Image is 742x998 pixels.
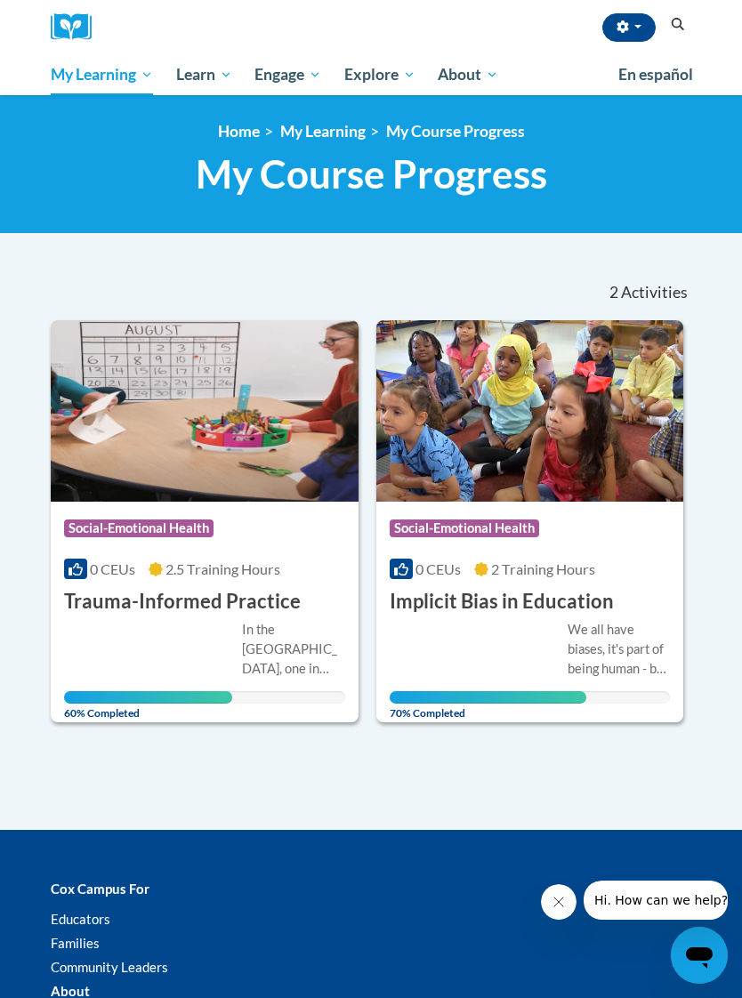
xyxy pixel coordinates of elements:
[64,691,232,720] span: 60% Completed
[51,13,104,41] a: Cox Campus
[51,320,359,502] img: Course Logo
[51,64,153,85] span: My Learning
[39,54,165,95] a: My Learning
[196,150,547,197] span: My Course Progress
[415,560,461,577] span: 0 CEUs
[390,519,539,537] span: Social-Emotional Health
[165,54,244,95] a: Learn
[176,64,232,85] span: Learn
[609,283,618,302] span: 2
[621,283,688,302] span: Activities
[51,959,168,975] a: Community Leaders
[541,884,577,920] iframe: Close message
[243,54,333,95] a: Engage
[568,620,671,679] div: We all have biases, it's part of being human - but did you know that some of our biases fly under...
[491,560,595,577] span: 2 Training Hours
[165,560,280,577] span: 2.5 Training Hours
[333,54,427,95] a: Explore
[584,881,728,920] iframe: Message from company
[218,122,260,141] a: Home
[64,588,301,616] h3: Trauma-Informed Practice
[254,64,321,85] span: Engage
[438,64,498,85] span: About
[37,54,705,95] div: Main menu
[602,13,656,42] button: Account Settings
[51,320,359,723] a: Course LogoSocial-Emotional Health0 CEUs2.5 Training Hours Trauma-Informed PracticeIn the [GEOGRA...
[671,927,728,984] iframe: Button to launch messaging window
[64,691,232,704] div: Your progress
[51,935,100,951] a: Families
[607,56,705,93] a: En español
[390,588,614,616] h3: Implicit Bias in Education
[64,519,214,537] span: Social-Emotional Health
[376,320,684,723] a: Course LogoSocial-Emotional Health0 CEUs2 Training Hours Implicit Bias in EducationWe all have bi...
[344,64,415,85] span: Explore
[390,691,586,704] div: Your progress
[51,13,104,41] img: Logo brand
[618,65,693,84] span: En español
[390,691,586,720] span: 70% Completed
[427,54,511,95] a: About
[242,620,345,679] div: In the [GEOGRAPHIC_DATA], one in four children have already experienced a traumatic event in thei...
[665,14,691,36] button: Search
[51,911,110,927] a: Educators
[376,320,684,502] img: Course Logo
[51,881,149,897] b: Cox Campus For
[280,122,366,141] a: My Learning
[90,560,135,577] span: 0 CEUs
[386,122,525,141] a: My Course Progress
